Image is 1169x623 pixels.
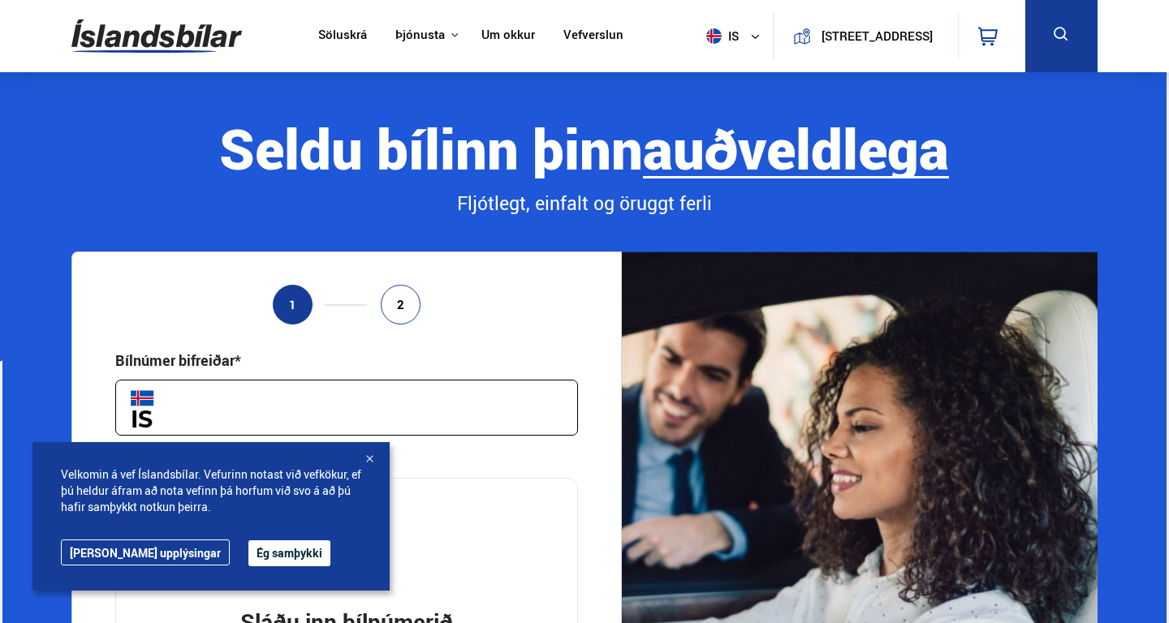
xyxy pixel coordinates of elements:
span: 2 [397,298,404,311]
button: Ég samþykki [248,540,330,566]
a: Vefverslun [563,28,623,45]
a: Um okkur [481,28,535,45]
button: is [700,12,773,60]
a: Söluskrá [318,28,367,45]
div: Bílnúmer bifreiðar* [115,350,241,370]
a: [STREET_ADDRESS] [783,13,948,59]
button: Þjónusta [395,28,445,43]
span: Velkomin á vef Íslandsbílar. Vefurinn notast við vefkökur, ef þú heldur áfram að nota vefinn þá h... [61,466,361,515]
button: [STREET_ADDRESS] [817,29,937,43]
div: Seldu bílinn þinn [71,118,1098,178]
div: Fljótlegt, einfalt og öruggt ferli [71,190,1098,217]
img: svg+xml;base64,PHN2ZyB4bWxucz0iaHR0cDovL3d3dy53My5vcmcvMjAwMC9zdmciIHdpZHRoPSI1MTIiIGhlaWdodD0iNT... [706,28,722,44]
span: is [700,28,740,44]
span: 1 [289,298,296,311]
b: auðveldlega [643,110,949,186]
img: G0Ugv5HjCgRt.svg [71,10,242,62]
a: [PERSON_NAME] upplýsingar [61,539,230,565]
